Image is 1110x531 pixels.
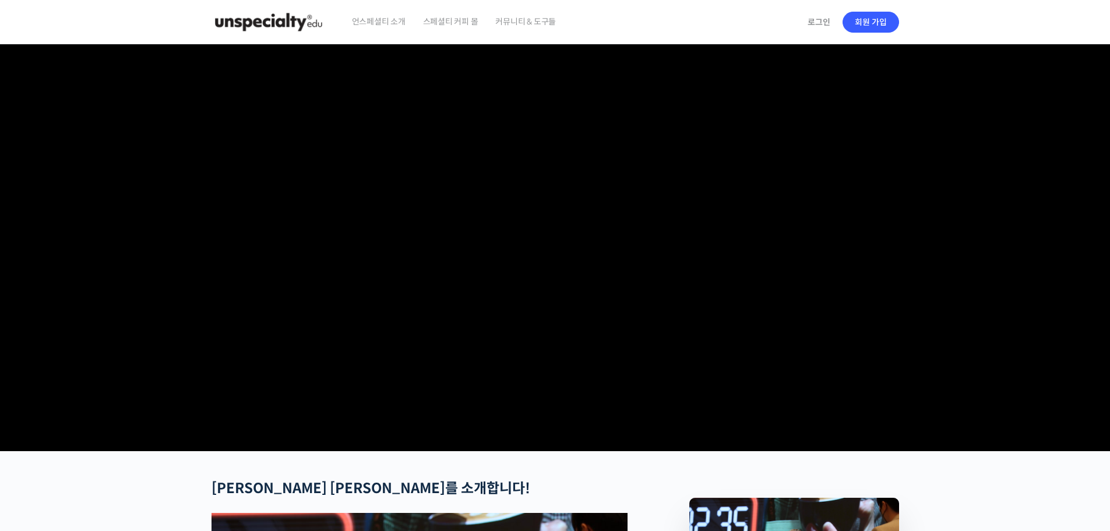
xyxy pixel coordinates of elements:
[843,12,899,33] a: 회원 가입
[212,480,628,497] h2: [PERSON_NAME] [PERSON_NAME]를 소개합니다!
[801,9,837,36] a: 로그인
